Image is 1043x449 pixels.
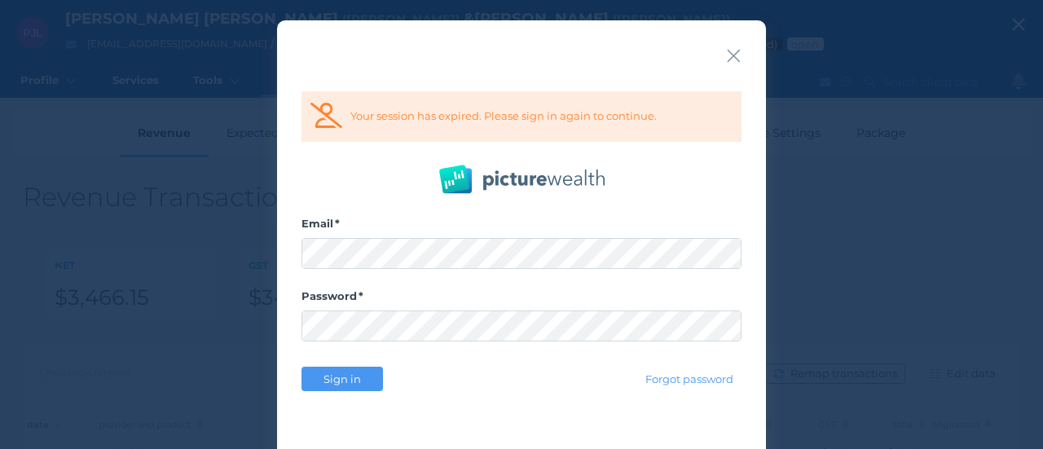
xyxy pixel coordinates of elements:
label: Email [301,217,742,238]
button: Close [726,45,742,67]
label: Password [301,289,742,310]
span: Forgot password [639,372,741,385]
button: Forgot password [638,367,742,391]
button: Sign in [301,367,383,391]
span: Your session has expired. Please sign in again to continue. [350,109,657,122]
img: PW [439,165,605,194]
span: Sign in [316,372,367,385]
